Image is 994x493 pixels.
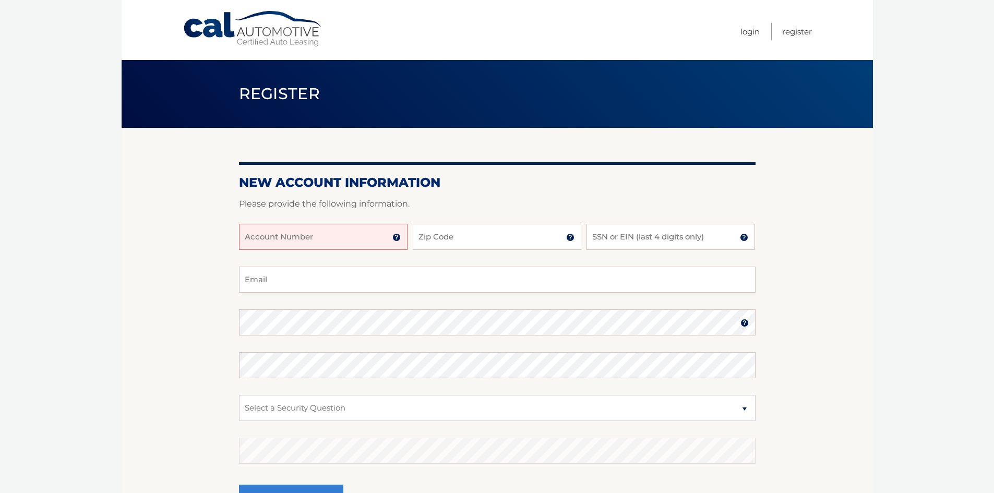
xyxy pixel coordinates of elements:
[183,10,324,47] a: Cal Automotive
[239,175,756,190] h2: New Account Information
[740,319,749,327] img: tooltip.svg
[239,267,756,293] input: Email
[239,197,756,211] p: Please provide the following information.
[740,233,748,242] img: tooltip.svg
[239,84,320,103] span: Register
[740,23,760,40] a: Login
[239,224,408,250] input: Account Number
[586,224,755,250] input: SSN or EIN (last 4 digits only)
[392,233,401,242] img: tooltip.svg
[566,233,574,242] img: tooltip.svg
[782,23,812,40] a: Register
[413,224,581,250] input: Zip Code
